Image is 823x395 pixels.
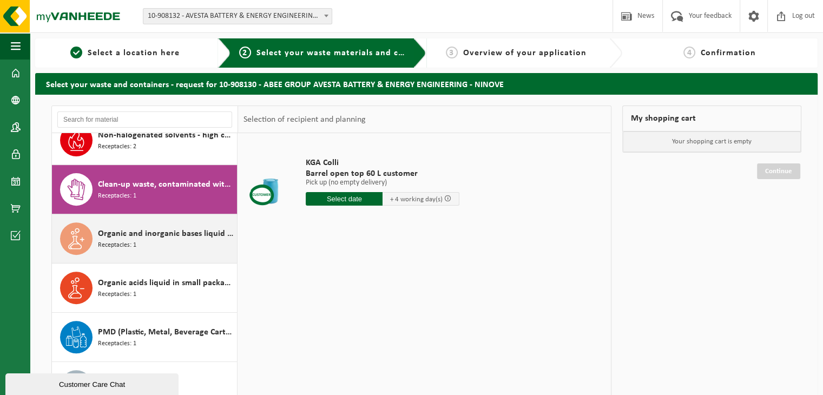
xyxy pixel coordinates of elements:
[57,111,232,128] input: Search for material
[98,340,136,347] font: Receptacles: 1
[98,143,136,150] font: Receptacles: 2
[243,115,366,124] font: Selection of recipient and planning
[631,114,696,123] font: My shopping cart
[143,8,332,24] span: 10-908132 - AVESTA BATTERY & ENERGY ENGINEERING - DIEGEM
[52,116,238,165] button: Non-halogenated solvents - high calorific value in small packaging Receptacles: 2
[52,165,238,214] button: Clean-up waste, contaminated with various hazardous waste materials Receptacles: 1
[98,193,136,199] font: Receptacles: 1
[637,12,654,20] font: News
[98,328,288,337] font: PMD (Plastic, Metal, Beverage Cartons) (companies)
[52,264,238,313] button: Organic acids liquid in small packaging Receptacles: 1
[5,371,181,395] iframe: chat widget
[306,192,383,206] input: Select date
[242,49,247,57] font: 2
[689,12,732,20] font: Your feedback
[41,47,209,60] a: 1Select a location here
[765,168,792,175] font: Continue
[390,196,443,203] font: + 4 working day(s)
[74,49,78,57] font: 1
[672,138,752,145] font: Your shopping cart is empty
[687,49,692,57] font: 4
[256,49,438,57] font: Select your waste materials and containers
[143,9,332,24] span: 10-908132 - AVESTA BATTERY & ENERGY ENGINEERING - DIEGEM
[306,169,418,178] font: Barrel open top 60 L customer
[306,159,339,167] font: KGA Colli
[98,131,342,140] font: Non-halogenated solvents - high calorific value in small packaging
[148,12,349,20] font: 10-908132 - AVESTA BATTERY & ENERGY ENGINEERING - DIEGEM
[98,242,136,248] font: Receptacles: 1
[46,81,504,89] font: Select your waste and containers - request for 10-908130 - ABEE GROUP AVESTA BATTERY & ENERGY ENG...
[792,12,815,20] font: Log out
[98,279,240,287] font: Organic acids liquid in small packaging
[98,180,359,189] font: Clean-up waste, contaminated with various hazardous waste materials
[52,313,238,362] button: PMD (Plastic, Metal, Beverage Cartons) (companies) Receptacles: 1
[449,49,454,57] font: 3
[463,49,587,57] font: Overview of your application
[701,49,756,57] font: Confirmation
[98,229,295,238] font: Organic and inorganic bases liquid in small packaging
[52,214,238,264] button: Organic and inorganic bases liquid in small packaging Receptacles: 1
[306,179,387,187] font: Pick up (no empty delivery)
[757,163,800,179] a: Continue
[98,291,136,298] font: Receptacles: 1
[88,49,180,57] font: Select a location here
